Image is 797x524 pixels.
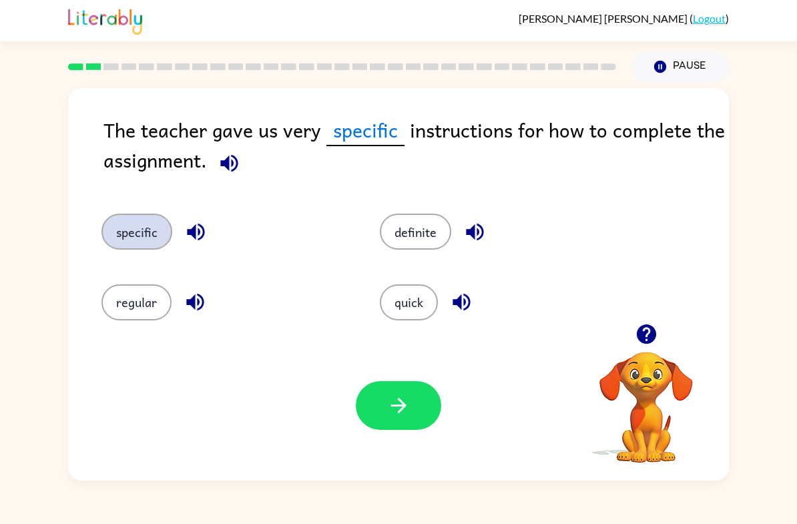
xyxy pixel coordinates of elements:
button: quick [380,284,438,320]
div: ( ) [519,12,729,25]
button: specific [101,214,172,250]
video: Your browser must support playing .mp4 files to use Literably. Please try using another browser. [579,331,713,465]
div: The teacher gave us very instructions for how to complete the assignment. [103,115,729,187]
span: [PERSON_NAME] [PERSON_NAME] [519,12,690,25]
button: definite [380,214,451,250]
button: regular [101,284,172,320]
span: specific [326,115,405,146]
a: Logout [693,12,726,25]
img: Literably [68,5,142,35]
button: Pause [632,51,729,82]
